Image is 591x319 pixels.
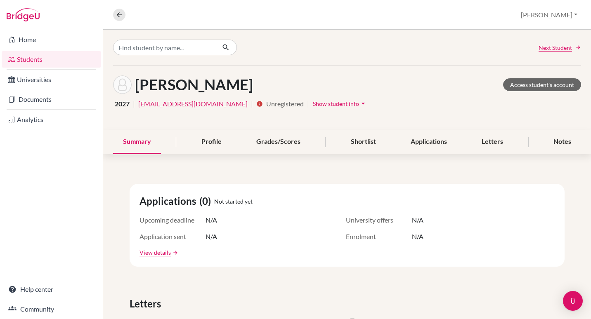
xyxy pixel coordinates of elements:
[251,99,253,109] span: |
[135,76,253,94] h1: [PERSON_NAME]
[412,232,423,242] span: N/A
[246,130,310,154] div: Grades/Scores
[313,100,359,107] span: Show student info
[199,194,214,209] span: (0)
[401,130,457,154] div: Applications
[2,281,101,298] a: Help center
[113,75,132,94] img: Marfa Mikhaylova's avatar
[359,99,367,108] i: arrow_drop_down
[2,111,101,128] a: Analytics
[2,91,101,108] a: Documents
[139,194,199,209] span: Applications
[115,99,130,109] span: 2027
[7,8,40,21] img: Bridge-U
[563,291,583,311] div: Open Intercom Messenger
[191,130,232,154] div: Profile
[2,301,101,317] a: Community
[139,248,171,257] a: View details
[412,215,423,225] span: N/A
[130,296,164,311] span: Letters
[312,97,368,110] button: Show student infoarrow_drop_down
[113,130,161,154] div: Summary
[472,130,513,154] div: Letters
[113,40,215,55] input: Find student by name...
[503,78,581,91] a: Access student's account
[544,130,581,154] div: Notes
[539,43,572,52] span: Next Student
[539,43,581,52] a: Next Student
[2,31,101,48] a: Home
[341,130,386,154] div: Shortlist
[139,215,206,225] span: Upcoming deadline
[206,215,217,225] span: N/A
[346,215,412,225] span: University offers
[256,101,263,107] i: info
[266,99,304,109] span: Unregistered
[2,51,101,68] a: Students
[206,232,217,242] span: N/A
[138,99,248,109] a: [EMAIL_ADDRESS][DOMAIN_NAME]
[307,99,309,109] span: |
[346,232,412,242] span: Enrolment
[214,197,253,206] span: Not started yet
[517,7,581,23] button: [PERSON_NAME]
[139,232,206,242] span: Application sent
[2,71,101,88] a: Universities
[133,99,135,109] span: |
[171,250,178,256] a: arrow_forward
